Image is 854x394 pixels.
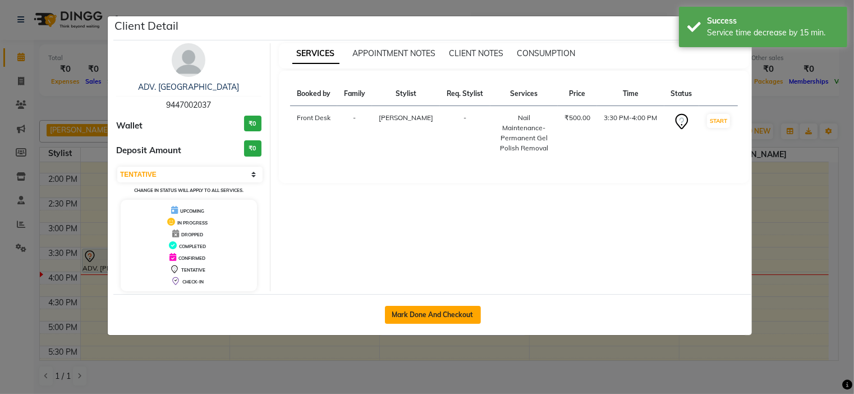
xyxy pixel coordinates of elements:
[497,113,551,153] div: Nail Maintenance-Permanent Gel Polish Removal
[564,113,590,123] div: ₹500.00
[177,220,208,226] span: IN PROGRESS
[449,48,504,58] span: CLIENT NOTES
[138,82,239,92] a: ADV. [GEOGRAPHIC_DATA]
[707,15,839,27] div: Success
[353,48,436,58] span: APPOINTMENT NOTES
[440,106,490,161] td: -
[337,82,372,106] th: Family
[292,44,339,64] span: SERVICES
[379,113,433,122] span: [PERSON_NAME]
[490,82,558,106] th: Services
[597,82,664,106] th: Time
[179,244,206,249] span: COMPLETED
[134,187,244,193] small: Change in status will apply to all services.
[116,120,143,132] span: Wallet
[244,140,261,157] h3: ₹0
[707,114,730,128] button: START
[178,255,205,261] span: CONFIRMED
[597,106,664,161] td: 3:30 PM-4:00 PM
[558,82,597,106] th: Price
[182,279,204,285] span: CHECK-IN
[290,82,337,106] th: Booked by
[181,232,203,237] span: DROPPED
[180,208,204,214] span: UPCOMING
[244,116,261,132] h3: ₹0
[664,82,699,106] th: Status
[166,100,211,110] span: 9447002037
[114,17,178,34] h5: Client Detail
[517,48,576,58] span: CONSUMPTION
[337,106,372,161] td: -
[372,82,440,106] th: Stylist
[707,27,839,39] div: Service time decrease by 15 min.
[172,43,205,77] img: avatar
[116,144,181,157] span: Deposit Amount
[290,106,337,161] td: Front Desk
[440,82,490,106] th: Req. Stylist
[181,267,205,273] span: TENTATIVE
[385,306,481,324] button: Mark Done And Checkout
